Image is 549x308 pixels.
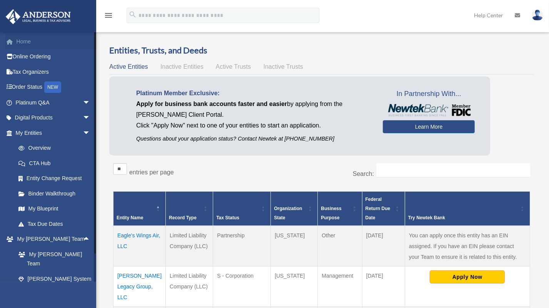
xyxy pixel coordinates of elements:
[318,226,362,267] td: Other
[383,120,475,133] a: Learn More
[166,192,213,226] th: Record Type: Activate to sort
[129,169,174,176] label: entries per page
[532,10,543,21] img: User Pic
[11,141,94,156] a: Overview
[136,101,287,107] span: Apply for business bank accounts faster and easier
[104,11,113,20] i: menu
[166,267,213,307] td: Limited Liability Company (LLC)
[271,226,318,267] td: [US_STATE]
[5,125,98,141] a: My Entitiesarrow_drop_down
[11,186,98,201] a: Binder Walkthrough
[318,192,362,226] th: Business Purpose: Activate to sort
[271,192,318,226] th: Organization State: Activate to sort
[11,156,98,171] a: CTA Hub
[5,95,102,110] a: Platinum Q&Aarrow_drop_down
[5,232,102,247] a: My [PERSON_NAME] Teamarrow_drop_up
[136,134,371,144] p: Questions about your application status? Contact Newtek at [PHONE_NUMBER]
[213,267,271,307] td: S - Corporation
[113,267,166,307] td: [PERSON_NAME] Legacy Group, LLC
[5,64,102,79] a: Tax Organizers
[216,215,239,220] span: Tax Status
[109,63,148,70] span: Active Entities
[113,226,166,267] td: Eagle's Wings Air, LLC
[83,125,98,141] span: arrow_drop_down
[264,63,303,70] span: Inactive Trusts
[5,49,102,65] a: Online Ordering
[11,216,98,232] a: Tax Due Dates
[271,267,318,307] td: [US_STATE]
[136,99,371,120] p: by applying from the [PERSON_NAME] Client Portal.
[383,88,475,100] span: In Partnership With...
[44,81,61,93] div: NEW
[83,110,98,126] span: arrow_drop_down
[408,213,518,222] div: Try Newtek Bank
[362,267,405,307] td: [DATE]
[318,267,362,307] td: Management
[274,206,302,220] span: Organization State
[160,63,204,70] span: Inactive Entities
[83,232,98,247] span: arrow_drop_up
[405,226,530,267] td: You can apply once this entity has an EIN assigned. If you have an EIN please contact your Team t...
[169,215,197,220] span: Record Type
[136,88,371,99] p: Platinum Member Exclusive:
[213,192,271,226] th: Tax Status: Activate to sort
[213,226,271,267] td: Partnership
[5,79,102,95] a: Order StatusNEW
[5,34,102,49] a: Home
[113,192,166,226] th: Entity Name: Activate to invert sorting
[5,110,102,126] a: Digital Productsarrow_drop_down
[11,271,102,286] a: [PERSON_NAME] System
[109,45,534,56] h3: Entities, Trusts, and Deeds
[387,104,471,116] img: NewtekBankLogoSM.png
[216,63,251,70] span: Active Trusts
[321,206,341,220] span: Business Purpose
[430,270,505,283] button: Apply Now
[362,226,405,267] td: [DATE]
[83,95,98,111] span: arrow_drop_down
[11,201,98,217] a: My Blueprint
[104,13,113,20] a: menu
[166,226,213,267] td: Limited Liability Company (LLC)
[405,192,530,226] th: Try Newtek Bank : Activate to sort
[128,10,137,19] i: search
[11,247,102,271] a: My [PERSON_NAME] Team
[3,9,73,24] img: Anderson Advisors Platinum Portal
[353,171,374,177] label: Search:
[365,197,390,220] span: Federal Return Due Date
[117,215,143,220] span: Entity Name
[136,120,371,131] p: Click "Apply Now" next to one of your entities to start an application.
[362,192,405,226] th: Federal Return Due Date: Activate to sort
[11,171,98,186] a: Entity Change Request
